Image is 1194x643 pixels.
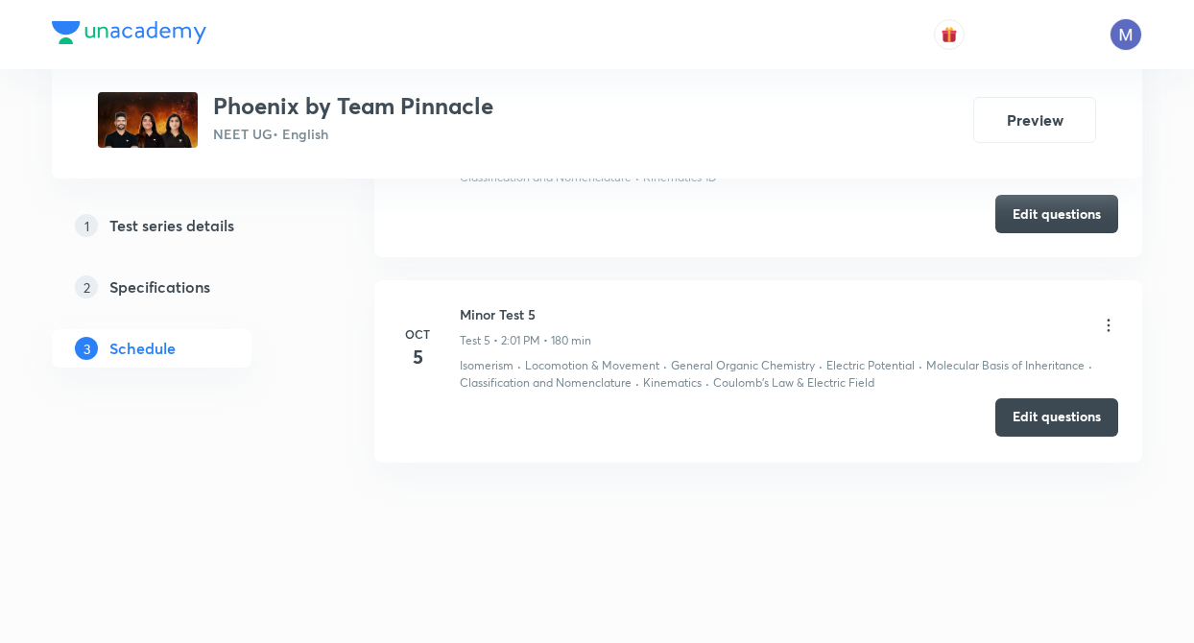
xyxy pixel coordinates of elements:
[643,374,702,392] p: Kinematics
[460,332,591,349] p: Test 5 • 2:01 PM • 180 min
[1110,18,1142,51] img: Mangilal Choudhary
[98,92,198,148] img: fa0552ddeee949e992a40196c2cc558d.png
[52,268,313,306] a: 2Specifications
[52,21,206,44] img: Company Logo
[926,357,1085,374] p: Molecular Basis of Inheritance
[635,169,639,186] div: ·
[109,275,210,298] h5: Specifications
[460,357,513,374] p: Isomerism
[75,275,98,298] p: 2
[635,374,639,392] div: ·
[525,357,659,374] p: Locomotion & Movement
[826,357,915,374] p: Electric Potential
[109,337,176,360] h5: Schedule
[919,357,922,374] div: ·
[819,357,823,374] div: ·
[663,357,667,374] div: ·
[398,325,437,343] h6: Oct
[109,214,234,237] h5: Test series details
[52,21,206,49] a: Company Logo
[75,214,98,237] p: 1
[213,124,493,144] p: NEET UG • English
[52,206,313,245] a: 1Test series details
[213,92,493,120] h3: Phoenix by Team Pinnacle
[398,343,437,371] h4: 5
[995,195,1118,233] button: Edit questions
[75,337,98,360] p: 3
[941,26,958,43] img: avatar
[1088,357,1092,374] div: ·
[705,374,709,392] div: ·
[517,357,521,374] div: ·
[973,97,1096,143] button: Preview
[934,19,965,50] button: avatar
[460,374,632,392] p: Classification and Nomenclature
[995,398,1118,437] button: Edit questions
[713,374,874,392] p: Coulomb's Law & Electric Field
[671,357,815,374] p: General Organic Chemistry
[460,304,591,324] h6: Minor Test 5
